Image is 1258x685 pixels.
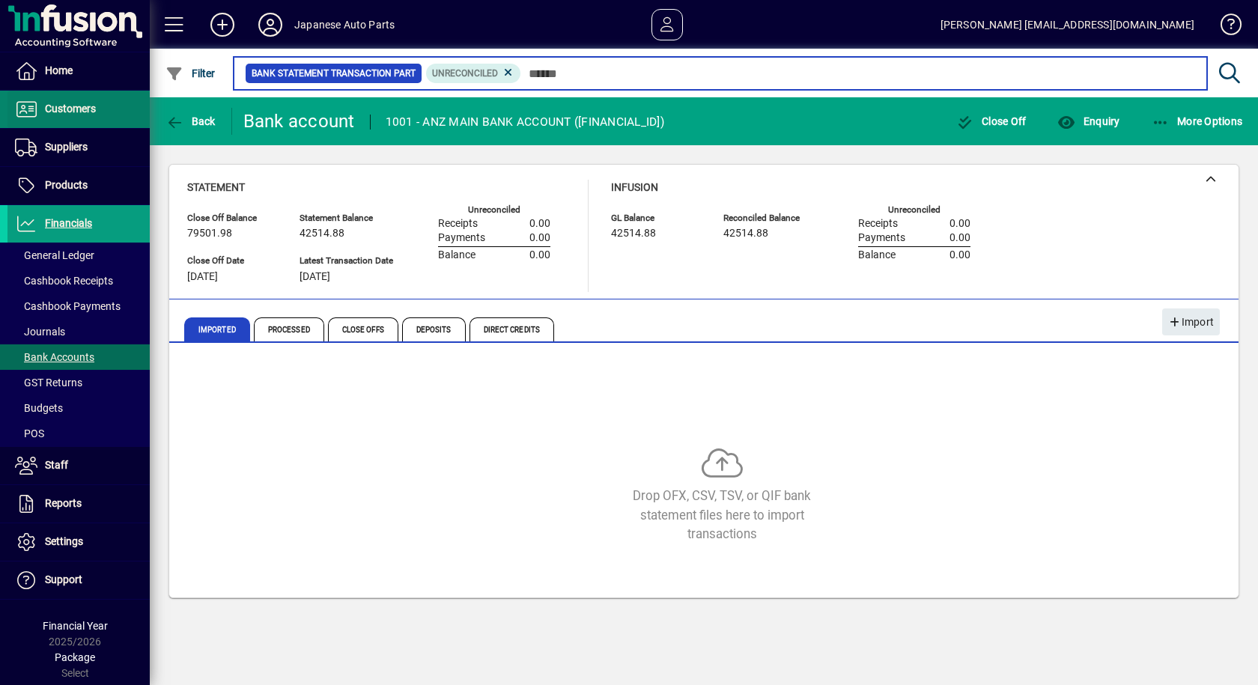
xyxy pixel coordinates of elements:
[386,110,664,134] div: 1001 - ANZ MAIN BANK ACCOUNT ([FINANCIAL_ID])
[611,213,701,223] span: GL Balance
[55,651,95,663] span: Package
[468,205,520,215] label: Unreconciled
[15,377,82,389] span: GST Returns
[949,232,970,244] span: 0.00
[15,402,63,414] span: Budgets
[1057,115,1119,127] span: Enquiry
[7,561,150,599] a: Support
[300,256,393,266] span: Latest Transaction Date
[43,620,108,632] span: Financial Year
[7,243,150,268] a: General Ledger
[15,275,113,287] span: Cashbook Receipts
[7,293,150,319] a: Cashbook Payments
[187,228,232,240] span: 79501.98
[529,232,550,244] span: 0.00
[941,13,1194,37] div: [PERSON_NAME] [EMAIL_ADDRESS][DOMAIN_NAME]
[187,271,218,283] span: [DATE]
[1168,310,1214,335] span: Import
[45,64,73,76] span: Home
[7,370,150,395] a: GST Returns
[7,421,150,446] a: POS
[187,213,277,223] span: Close Off Balance
[723,228,768,240] span: 42514.88
[45,535,83,547] span: Settings
[45,459,68,471] span: Staff
[438,218,478,230] span: Receipts
[7,167,150,204] a: Products
[1209,3,1239,52] a: Knowledge Base
[184,317,250,341] span: Imported
[162,108,219,135] button: Back
[300,271,330,283] span: [DATE]
[300,228,344,240] span: 42514.88
[438,249,475,261] span: Balance
[529,218,550,230] span: 0.00
[15,326,65,338] span: Journals
[7,344,150,370] a: Bank Accounts
[45,497,82,509] span: Reports
[858,218,898,230] span: Receipts
[7,268,150,293] a: Cashbook Receipts
[610,487,834,544] div: Drop OFX, CSV, TSV, or QIF bank statement files here to import transactions
[45,573,82,585] span: Support
[328,317,398,341] span: Close Offs
[187,256,277,266] span: Close Off Date
[15,249,94,261] span: General Ledger
[165,67,216,79] span: Filter
[300,213,393,223] span: Statement Balance
[949,249,970,261] span: 0.00
[529,249,550,261] span: 0.00
[150,108,232,135] app-page-header-button: Back
[162,60,219,87] button: Filter
[165,115,216,127] span: Back
[438,232,485,244] span: Payments
[254,317,324,341] span: Processed
[1152,115,1243,127] span: More Options
[723,213,813,223] span: Reconciled Balance
[956,115,1027,127] span: Close Off
[7,91,150,128] a: Customers
[888,205,941,215] label: Unreconciled
[294,13,395,37] div: Japanese Auto Parts
[7,485,150,523] a: Reports
[611,228,656,240] span: 42514.88
[45,103,96,115] span: Customers
[7,52,150,90] a: Home
[45,179,88,191] span: Products
[949,218,970,230] span: 0.00
[198,11,246,38] button: Add
[7,395,150,421] a: Budgets
[1148,108,1247,135] button: More Options
[243,109,355,133] div: Bank account
[45,141,88,153] span: Suppliers
[45,217,92,229] span: Financials
[470,317,554,341] span: Direct Credits
[432,68,498,79] span: Unreconciled
[7,523,150,561] a: Settings
[426,64,521,83] mat-chip: Reconciliation Status: Unreconciled
[7,319,150,344] a: Journals
[402,317,466,341] span: Deposits
[15,351,94,363] span: Bank Accounts
[952,108,1030,135] button: Close Off
[246,11,294,38] button: Profile
[858,249,896,261] span: Balance
[1162,308,1220,335] button: Import
[858,232,905,244] span: Payments
[1054,108,1123,135] button: Enquiry
[7,129,150,166] a: Suppliers
[15,427,44,439] span: POS
[252,66,416,81] span: Bank Statement Transaction Part
[15,300,121,312] span: Cashbook Payments
[7,447,150,484] a: Staff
